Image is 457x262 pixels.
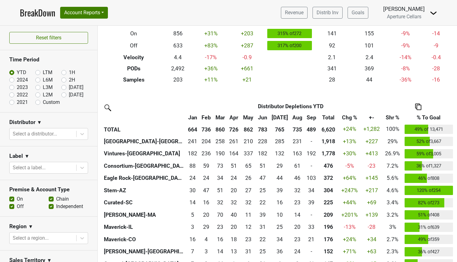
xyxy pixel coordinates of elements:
[215,174,226,182] div: 34
[228,74,266,85] td: +21
[318,209,338,221] th: 208.770
[290,172,304,184] td: 46.23
[363,198,381,206] div: +69
[105,74,162,85] th: Samples
[269,123,291,135] th: 765
[304,209,318,221] td: 0
[227,209,241,221] td: 40.23
[388,63,423,74] td: -8 %
[318,184,338,197] th: 304.249
[271,211,289,219] div: 10
[257,162,268,170] div: 51
[271,223,289,231] div: 25
[290,160,304,172] td: 60.833
[213,112,227,123] th: Mar: activate to sort column ascending
[290,123,304,135] th: 735
[313,40,351,52] td: 92
[102,160,186,172] th: Consortium-[GEOGRAPHIC_DATA]
[9,56,88,63] h3: Time Period
[228,211,239,219] div: 40
[383,5,425,13] div: [PERSON_NAME]
[304,221,318,233] td: 33.249
[20,6,55,19] a: BreakDown
[257,137,268,145] div: 228
[388,52,423,63] td: -14 %
[228,162,239,170] div: 51
[24,153,29,160] span: ▼
[186,197,200,209] td: 14
[320,186,336,194] div: 304
[102,123,186,135] th: TOTAL
[187,198,198,206] div: 14
[201,198,211,206] div: 16
[304,135,318,148] td: 0
[306,186,317,194] div: 34
[241,197,256,209] td: 31.832
[28,223,33,230] span: ▼
[387,14,421,20] span: Aperture Cellars
[199,197,213,209] td: 15.751
[228,63,266,74] td: +661
[201,223,211,231] div: 29
[193,74,228,85] td: +11 %
[382,221,403,233] td: 3%
[199,172,213,184] td: 23.93
[306,223,317,231] div: 33
[290,148,304,160] td: 163.425
[338,197,361,209] td: +44 %
[269,135,291,148] td: 285
[227,184,241,197] td: 19.5
[199,148,213,160] td: 236.177
[281,7,308,19] a: Revenue
[292,211,303,219] div: 14
[338,172,361,184] td: +64 %
[304,160,318,172] td: 0
[199,123,213,135] th: 736
[363,149,381,158] div: +413
[318,135,338,148] th: 1918.499
[241,172,256,184] td: 26.1
[186,148,200,160] td: 182.254
[227,135,241,148] td: 261
[290,184,304,197] td: 31.667
[269,172,291,184] td: 44.03
[228,137,239,145] div: 261
[227,112,241,123] th: Apr: activate to sort column ascending
[256,184,269,197] td: 24.584
[318,197,338,209] th: 224.663
[162,40,193,52] td: 633
[290,112,304,123] th: Aug: activate to sort column ascending
[60,7,108,19] button: Account Reports
[162,74,193,85] td: 203
[415,104,421,110] img: Copy to clipboard
[213,221,227,233] td: 23.25
[363,126,380,132] span: +1,282
[388,27,423,40] td: -9 %
[56,203,83,210] label: Independent
[213,160,227,172] td: 72.583
[186,221,200,233] td: 2.5
[318,221,338,233] th: 195.828
[320,223,336,231] div: 196
[269,184,291,197] td: 39.249
[242,186,254,194] div: 27
[102,172,186,184] th: Eagle Rock-[GEOGRAPHIC_DATA]
[292,223,303,231] div: 20
[382,160,403,172] td: 7.2%
[228,174,239,182] div: 24
[271,198,289,206] div: 16
[242,137,254,145] div: 210
[102,102,112,112] img: filter
[382,172,403,184] td: 5.6%
[306,211,317,219] div: -
[257,211,268,219] div: 39
[199,101,382,112] th: Distributor Depletions YTD
[199,160,213,172] td: 58.667
[403,112,455,123] th: % To Goal: activate to sort column ascending
[105,52,162,63] th: Velocity
[213,197,227,209] td: 31.581
[271,174,289,182] div: 44
[318,123,338,135] th: 6,620
[193,63,228,74] td: +36 %
[363,211,381,219] div: +139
